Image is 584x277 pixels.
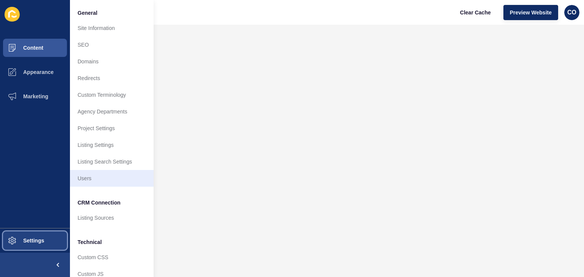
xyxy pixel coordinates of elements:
[78,9,97,17] span: General
[70,103,154,120] a: Agency Departments
[70,209,154,226] a: Listing Sources
[510,9,552,16] span: Preview Website
[70,70,154,87] a: Redirects
[70,137,154,153] a: Listing Settings
[567,9,576,16] span: CO
[70,249,154,266] a: Custom CSS
[70,53,154,70] a: Domains
[70,120,154,137] a: Project Settings
[454,5,497,20] button: Clear Cache
[70,20,154,36] a: Site Information
[70,153,154,170] a: Listing Search Settings
[78,238,102,246] span: Technical
[503,5,558,20] button: Preview Website
[70,170,154,187] a: Users
[70,87,154,103] a: Custom Terminology
[70,36,154,53] a: SEO
[460,9,491,16] span: Clear Cache
[78,199,121,206] span: CRM Connection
